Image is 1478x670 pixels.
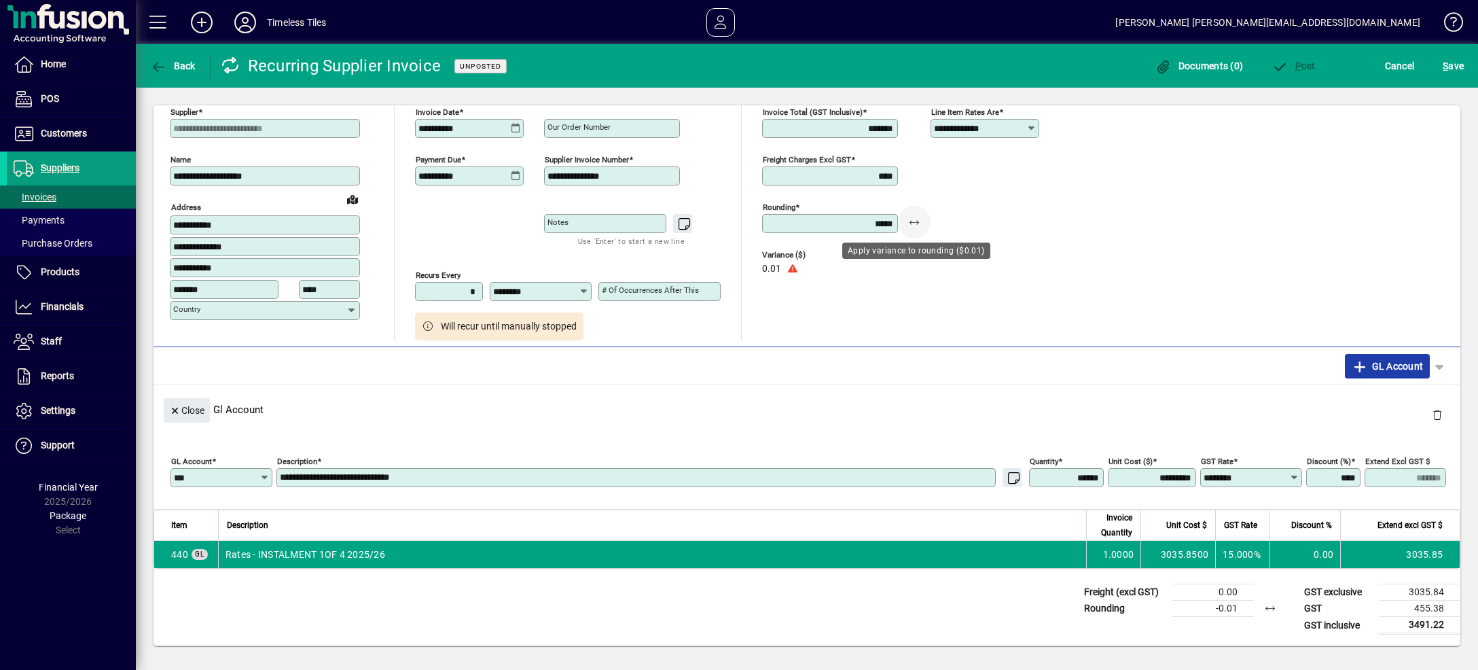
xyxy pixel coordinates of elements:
span: Payments [14,215,65,226]
a: View on map [342,188,363,210]
mat-label: Country [173,304,200,314]
a: Staff [7,325,136,359]
td: GST inclusive [1297,617,1379,634]
mat-label: Discount (%) [1307,457,1351,466]
span: Extend excl GST $ [1377,518,1443,533]
a: Invoices [7,186,136,209]
button: Post [1268,54,1319,78]
mat-hint: Use 'Enter' to start a new line [578,233,685,249]
td: GST exclusive [1297,584,1379,601]
span: 0.01 [762,264,781,275]
button: Back [147,54,199,78]
a: Settings [7,394,136,428]
td: 0.00 [1269,541,1340,568]
span: GST Rate [1224,518,1257,533]
a: Customers [7,117,136,151]
td: 0.00 [1172,584,1254,601]
td: GST [1297,601,1379,617]
span: Home [41,58,66,69]
span: Package [50,510,86,521]
a: POS [7,82,136,116]
mat-label: Recurs every [416,270,461,280]
button: Save [1439,54,1467,78]
app-page-header-button: Close [160,404,213,416]
mat-label: Our order number [547,122,611,132]
button: Cancel [1382,54,1418,78]
button: Add [180,10,223,35]
mat-label: Invoice Total (GST inclusive) [763,107,863,117]
span: GL [195,550,204,558]
button: Delete [1421,398,1454,431]
span: Back [150,60,196,71]
mat-label: Invoice date [416,107,459,117]
span: Cancel [1385,55,1415,77]
mat-label: Notes [547,217,569,227]
span: Unposted [460,62,501,71]
mat-label: Supplier [170,107,198,117]
a: Reports [7,359,136,393]
span: Customers [41,128,87,139]
mat-label: Supplier invoice number [545,155,629,164]
span: Close [169,400,204,422]
span: Suppliers [41,162,79,173]
a: Products [7,255,136,289]
span: Description [227,518,268,533]
span: Invoices [14,192,56,202]
span: Financial Year [39,482,98,493]
td: Rates - INSTALMENT 1OF 4 2025/26 [218,541,1086,568]
div: Recurring Supplier Invoice [221,55,441,77]
span: Will recur until manually stopped [441,319,577,334]
span: Rates [171,548,188,561]
td: 3035.8500 [1140,541,1215,568]
a: Support [7,429,136,463]
app-page-header-button: Delete [1421,408,1454,421]
div: Timeless Tiles [267,12,326,33]
span: Financials [41,301,84,312]
button: Documents (0) [1151,54,1246,78]
mat-label: Freight charges excl GST [763,155,851,164]
mat-label: # of occurrences after this [602,285,699,295]
a: Financials [7,290,136,324]
span: Item [171,518,187,533]
td: 3035.85 [1340,541,1460,568]
button: Profile [223,10,267,35]
span: ost [1272,60,1316,71]
td: -0.01 [1172,601,1254,617]
a: Payments [7,209,136,232]
span: S [1443,60,1448,71]
span: Unit Cost $ [1166,518,1207,533]
a: Home [7,48,136,82]
span: Support [41,440,75,451]
div: [PERSON_NAME] [PERSON_NAME][EMAIL_ADDRESS][DOMAIN_NAME] [1115,12,1420,33]
td: 3035.84 [1379,584,1460,601]
td: 1.0000 [1086,541,1140,568]
mat-label: Description [277,457,317,466]
span: P [1295,60,1301,71]
button: Close [164,398,210,423]
div: Gl Account [154,385,1460,434]
app-page-header-button: Back [136,54,211,78]
button: GL Account [1345,354,1430,378]
td: Rounding [1077,601,1172,617]
span: Reports [41,370,74,381]
span: GL Account [1352,355,1423,377]
div: Apply variance to rounding ($0.01) [842,243,990,259]
td: 455.38 [1379,601,1460,617]
mat-label: GST rate [1201,457,1233,466]
mat-label: Quantity [1030,457,1058,466]
mat-label: Unit Cost ($) [1108,457,1153,466]
span: Purchase Orders [14,238,92,249]
td: 3491.22 [1379,617,1460,634]
span: POS [41,93,59,104]
mat-label: Rounding [763,202,795,212]
mat-label: Payment due [416,155,461,164]
span: Documents (0) [1155,60,1243,71]
mat-label: Line item rates are [931,107,999,117]
span: Products [41,266,79,277]
a: Purchase Orders [7,232,136,255]
mat-label: Name [170,155,191,164]
a: Knowledge Base [1434,3,1461,47]
mat-label: GL Account [171,457,212,466]
mat-label: Extend excl GST $ [1365,457,1430,466]
span: Variance ($) [762,251,844,260]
